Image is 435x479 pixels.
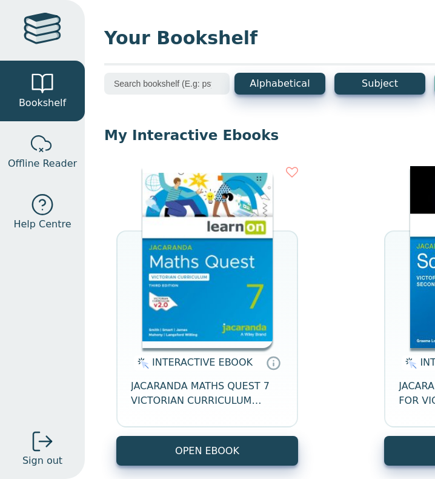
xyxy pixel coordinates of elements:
button: Subject [334,73,425,95]
span: INTERACTIVE EBOOK [152,357,253,368]
span: JACARANDA MATHS QUEST 7 VICTORIAN CURRICULUM LEARNON EBOOK 3E [131,379,284,408]
img: b87b3e28-4171-4aeb-a345-7fa4fe4e6e25.jpg [142,166,273,348]
img: interactive.svg [402,356,417,370]
a: Interactive eBooks are accessed online via the publisher’s portal. They contain interactive resou... [266,355,281,370]
span: Help Centre [13,217,71,232]
button: Alphabetical [234,73,325,95]
button: OPEN EBOOK [116,436,298,466]
span: Sign out [22,454,62,468]
span: Offline Reader [8,156,77,171]
input: Search bookshelf (E.g: psychology) [104,73,230,95]
img: interactive.svg [134,356,149,370]
span: Bookshelf [19,96,66,110]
